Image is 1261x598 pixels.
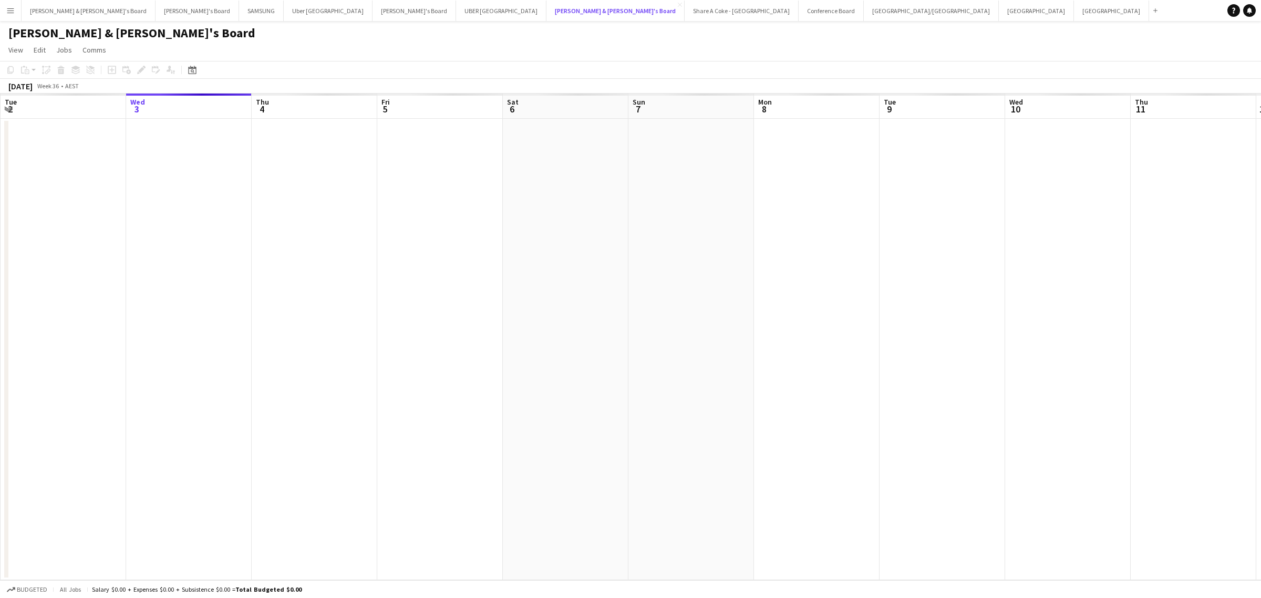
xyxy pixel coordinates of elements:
[799,1,864,21] button: Conference Board
[1135,97,1148,107] span: Thu
[999,1,1074,21] button: [GEOGRAPHIC_DATA]
[92,585,302,593] div: Salary $0.00 + Expenses $0.00 + Subsistence $0.00 =
[8,45,23,55] span: View
[456,1,546,21] button: UBER [GEOGRAPHIC_DATA]
[35,82,61,90] span: Week 36
[156,1,239,21] button: [PERSON_NAME]'s Board
[381,97,390,107] span: Fri
[1133,103,1148,115] span: 11
[546,1,685,21] button: [PERSON_NAME] & [PERSON_NAME]'s Board
[4,43,27,57] a: View
[505,103,519,115] span: 6
[56,45,72,55] span: Jobs
[5,584,49,595] button: Budgeted
[380,103,390,115] span: 5
[631,103,645,115] span: 7
[235,585,302,593] span: Total Budgeted $0.00
[3,103,17,115] span: 2
[78,43,110,57] a: Comms
[757,103,772,115] span: 8
[8,81,33,91] div: [DATE]
[256,97,269,107] span: Thu
[239,1,284,21] button: SAMSUNG
[507,97,519,107] span: Sat
[884,97,896,107] span: Tue
[129,103,145,115] span: 3
[758,97,772,107] span: Mon
[1008,103,1023,115] span: 10
[29,43,50,57] a: Edit
[882,103,896,115] span: 9
[864,1,999,21] button: [GEOGRAPHIC_DATA]/[GEOGRAPHIC_DATA]
[58,585,83,593] span: All jobs
[22,1,156,21] button: [PERSON_NAME] & [PERSON_NAME]'s Board
[8,25,255,41] h1: [PERSON_NAME] & [PERSON_NAME]'s Board
[5,97,17,107] span: Tue
[373,1,456,21] button: [PERSON_NAME]'s Board
[633,97,645,107] span: Sun
[284,1,373,21] button: Uber [GEOGRAPHIC_DATA]
[685,1,799,21] button: Share A Coke - [GEOGRAPHIC_DATA]
[254,103,269,115] span: 4
[65,82,79,90] div: AEST
[52,43,76,57] a: Jobs
[34,45,46,55] span: Edit
[1009,97,1023,107] span: Wed
[17,586,47,593] span: Budgeted
[130,97,145,107] span: Wed
[82,45,106,55] span: Comms
[1074,1,1149,21] button: [GEOGRAPHIC_DATA]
